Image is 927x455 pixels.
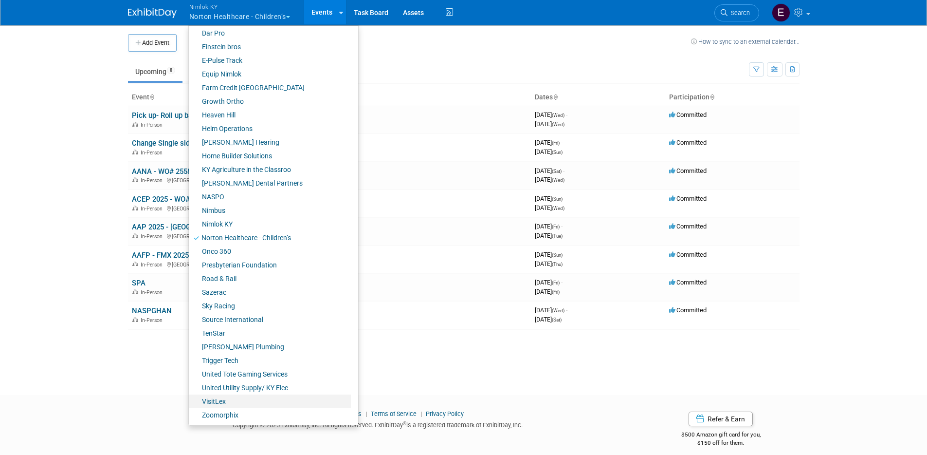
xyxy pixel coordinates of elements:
span: - [561,223,563,230]
span: [DATE] [535,111,567,118]
img: In-Person Event [132,262,138,266]
span: [DATE] [535,223,563,230]
span: - [564,195,565,202]
span: 8 [167,67,175,74]
span: (Sun) [552,252,563,258]
a: Nimbus [189,204,351,217]
span: [DATE] [535,232,563,239]
span: In-Person [141,206,165,212]
a: SPA [132,279,145,287]
img: ExhibitDay [128,8,177,18]
span: (Fri) [552,224,560,229]
sup: ® [403,421,406,426]
span: [DATE] [535,139,563,146]
a: Refer & Earn [689,412,753,426]
a: Search [714,4,759,21]
div: [GEOGRAPHIC_DATA], [GEOGRAPHIC_DATA] [132,176,527,184]
a: Presbyterian Foundation [189,258,351,272]
div: Copyright © 2025 ExhibitDay, Inc. All rights reserved. ExhibitDay is a registered trademark of Ex... [128,418,628,430]
span: (Wed) [552,308,564,313]
img: In-Person Event [132,150,138,154]
span: (Fri) [552,289,560,295]
span: In-Person [141,177,165,184]
span: (Wed) [552,113,564,118]
span: Search [727,9,750,17]
a: Sort by Participation Type [709,93,714,101]
span: [DATE] [535,260,563,267]
span: - [561,279,563,286]
a: Onco 360 [189,245,351,258]
span: (Sat) [552,317,562,322]
span: In-Person [141,289,165,296]
button: Add Event [128,34,177,52]
a: TenStar [189,326,351,340]
a: Home Builder Solutions [189,149,351,163]
span: (Wed) [552,177,564,183]
a: United Tote Gaming Services [189,367,351,381]
div: [GEOGRAPHIC_DATA], [GEOGRAPHIC_DATA] [132,260,527,268]
span: (Sun) [552,150,563,155]
div: $500 Amazon gift card for you, [642,424,800,447]
span: - [566,306,567,314]
span: Committed [669,279,707,286]
span: [DATE] [535,148,563,155]
a: Privacy Policy [426,410,464,417]
th: Participation [665,89,800,106]
a: Growth Ortho [189,95,351,108]
img: In-Person Event [132,233,138,238]
span: [DATE] [535,316,562,323]
span: [DATE] [535,251,565,258]
span: Committed [669,195,707,202]
span: | [418,410,424,417]
a: Helm Operations [189,122,351,135]
span: [DATE] [535,288,560,295]
a: [PERSON_NAME] Plumbing [189,340,351,354]
span: [DATE] [535,176,564,183]
a: NASPO [189,190,351,204]
div: $150 off for them. [642,439,800,447]
a: Farm Credit [GEOGRAPHIC_DATA] [189,81,351,95]
span: - [561,139,563,146]
img: In-Person Event [132,122,138,127]
span: [DATE] [535,120,564,128]
a: Equip Nimlok [189,67,351,81]
span: [DATE] [535,204,564,211]
span: In-Person [141,317,165,323]
a: ACEP 2025 - WO# 2558192 [132,195,219,204]
a: Heaven Hill [189,108,351,122]
span: (Fri) [552,280,560,285]
div: [GEOGRAPHIC_DATA], [GEOGRAPHIC_DATA] [132,204,527,212]
span: In-Person [141,262,165,268]
a: Pick up- Roll up banner WO# 52619 [132,111,245,120]
span: [DATE] [535,306,567,314]
a: Sazerac [189,285,351,299]
a: Norton Healthcare - Children’s [189,231,351,245]
span: In-Person [141,150,165,156]
span: Committed [669,139,707,146]
span: (Wed) [552,122,564,127]
a: Nimlok KY [189,217,351,231]
span: - [564,251,565,258]
a: AAP 2025 - [GEOGRAPHIC_DATA], [GEOGRAPHIC_DATA] [132,223,314,231]
span: In-Person [141,233,165,240]
a: [PERSON_NAME] Dental Partners [189,176,351,190]
a: VisitLex [189,395,351,408]
a: Trigger Tech [189,354,351,367]
th: Dates [531,89,665,106]
span: (Tue) [552,233,563,239]
a: How to sync to an external calendar... [691,38,800,45]
a: [PERSON_NAME] Hearing [189,135,351,149]
span: - [563,167,564,174]
a: Past16 [184,62,224,81]
a: Zoomorphix [189,408,351,422]
a: Upcoming8 [128,62,182,81]
a: Sort by Start Date [553,93,558,101]
span: (Fri) [552,140,560,146]
span: Committed [669,111,707,118]
img: In-Person Event [132,317,138,322]
a: Source International [189,313,351,326]
a: KY Agriculture in the Classroo [189,163,351,176]
img: In-Person Event [132,289,138,294]
a: Sort by Event Name [149,93,154,101]
a: Terms of Service [371,410,417,417]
